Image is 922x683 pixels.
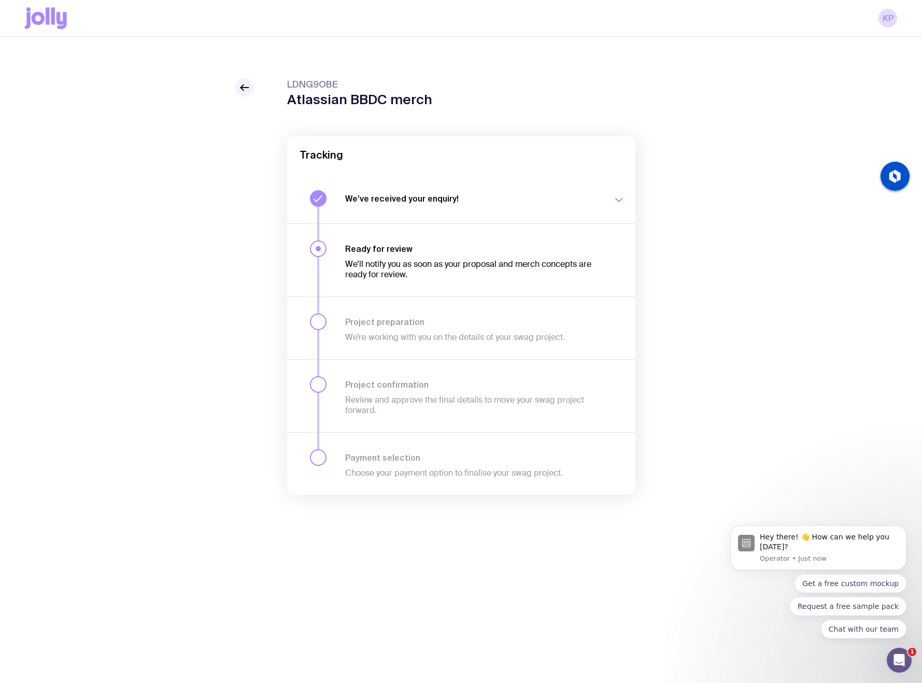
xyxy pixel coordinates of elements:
[345,379,600,390] h3: Project confirmation
[345,317,600,327] h3: Project preparation
[878,9,897,27] a: KP
[345,452,600,463] h3: Payment selection
[287,78,432,91] span: LDNG9OBE
[908,648,916,656] span: 1
[345,468,600,478] p: Choose your payment option to finalise your swag project.
[287,174,635,223] button: We’ve received your enquiry!
[887,648,912,673] iframe: Intercom live chat
[287,92,432,107] h1: Atlassian BBDC merch
[345,332,600,343] p: We’re working with you on the details of your swag project.
[300,149,623,161] h2: Tracking
[345,259,600,280] p: We’ll notify you as soon as your proposal and merch concepts are ready for review.
[345,193,600,204] h3: We’ve received your enquiry!
[345,244,600,254] h3: Ready for review
[715,516,922,645] iframe: Intercom notifications message
[345,395,600,416] p: Review and approve the final details to move your swag project forward.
